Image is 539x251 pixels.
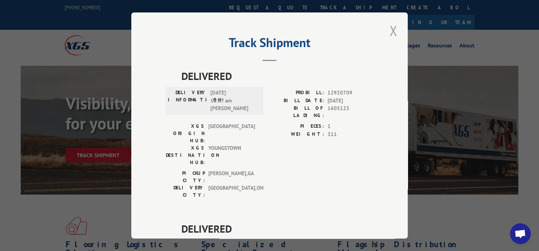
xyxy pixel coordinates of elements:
[510,223,531,244] a: Open chat
[166,144,205,166] label: XGS DESTINATION HUB:
[269,89,324,97] label: PROBILL:
[181,221,373,236] span: DELIVERED
[181,68,373,84] span: DELIVERED
[328,131,373,138] span: 311
[269,131,324,138] label: WEIGHT:
[387,21,399,40] button: Close modal
[328,97,373,105] span: [DATE]
[208,123,255,144] span: [GEOGRAPHIC_DATA]
[166,123,205,144] label: XGS ORIGIN HUB:
[269,123,324,131] label: PIECES:
[166,38,373,51] h2: Track Shipment
[208,184,255,199] span: [GEOGRAPHIC_DATA] , OH
[269,105,324,119] label: BILL OF LADING:
[269,97,324,105] label: BILL DATE:
[208,144,255,166] span: YOUNGSTOWN
[210,89,257,113] span: [DATE] 11:37 am [PERSON_NAME]
[328,89,373,97] span: 12920709
[168,89,207,113] label: DELIVERY INFORMATION:
[166,184,205,199] label: DELIVERY CITY:
[328,105,373,119] span: 1605123
[328,123,373,131] span: 1
[208,170,255,184] span: [PERSON_NAME] , GA
[166,170,205,184] label: PICKUP CITY:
